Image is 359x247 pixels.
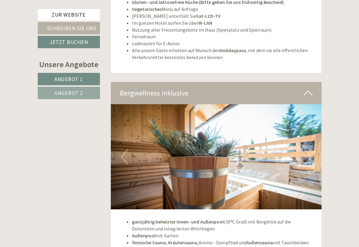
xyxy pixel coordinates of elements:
[132,239,199,245] strong: finnische Sauna, Kräutersauna,
[132,219,224,225] strong: ganzjährig beheizter Innen- und Außenpool
[54,89,83,96] span: Angebot 2
[85,5,107,15] div: [DATE]
[132,47,313,61] li: Alle unsere Gäste erhalten auf Wunsch den , mit dem sie alle öffentlichen Verkehrsmittel kostenlo...
[111,82,322,104] div: Bergwellness inklusive
[198,20,212,26] strong: W-LAN
[5,16,96,35] div: Guten Tag, wie können wir Ihnen helfen?
[132,233,155,239] strong: Außenpool
[132,33,313,40] li: Farradraum
[305,149,311,164] button: Next
[132,20,313,27] li: Im ganzen Hotel surfen Sie über
[132,239,313,246] li: Aroma - Dampfbad und mit Tauchbecken
[54,76,83,83] span: Angebot 1
[38,59,100,70] div: Unsere Angebote
[121,149,128,164] button: Previous
[9,29,93,33] small: 14:20
[132,13,313,20] li: [PERSON_NAME] unterhält Sie
[132,6,162,12] strong: Vegetarisches
[246,239,273,245] strong: Außensauna
[38,22,100,34] a: Schreiben Sie uns
[9,17,93,22] div: Inso Sonnenheim
[38,36,100,48] a: Jetzt buchen
[132,27,313,33] li: Nutzung aller Freizeitangebote im Haus (Spielplatz und Spielraum)
[196,13,221,19] strong: Sat-LCD-TV
[132,218,313,232] li: (30°C Grad) mit Bergblick auf die Dolomiten und integrierten Whirlliegen
[38,9,100,20] a: Zur Website
[154,157,193,169] button: Senden
[132,6,313,13] li: Menü auf Anfrage
[132,232,313,239] li: mit Garten
[132,40,313,47] li: Ladesäulen für E-Autos
[220,47,246,53] strong: Holidaypass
